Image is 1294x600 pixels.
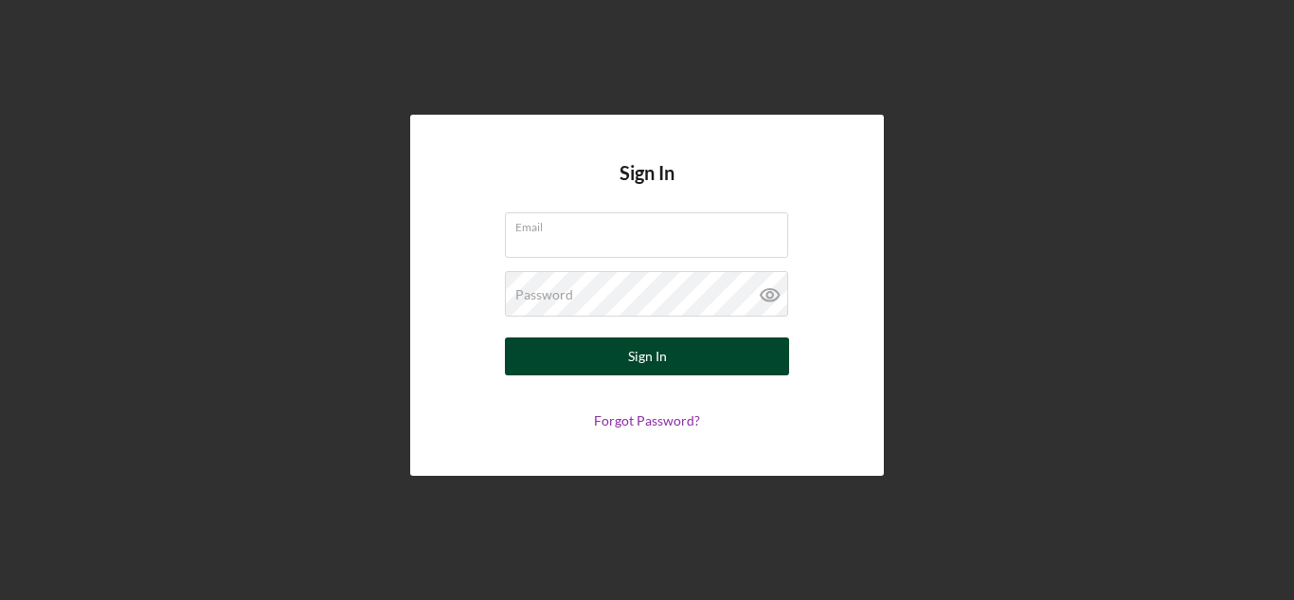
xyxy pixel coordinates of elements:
[515,287,573,302] label: Password
[620,162,674,212] h4: Sign In
[505,337,789,375] button: Sign In
[628,337,667,375] div: Sign In
[594,412,700,428] a: Forgot Password?
[515,213,788,234] label: Email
